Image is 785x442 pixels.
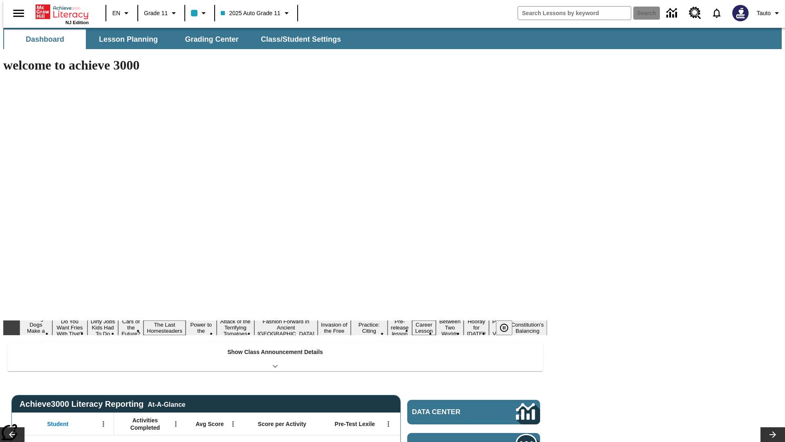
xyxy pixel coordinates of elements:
div: At-A-Glance [148,399,185,408]
button: Slide 7 Attack of the Terrifying Tomatoes [217,317,254,338]
span: 2025 Auto Grade 11 [221,9,280,18]
button: Open Menu [97,418,110,430]
span: Grading Center [185,35,238,44]
button: Open Menu [382,418,395,430]
a: Data Center [407,400,540,424]
button: Slide 9 The Invasion of the Free CD [318,314,351,341]
button: Slide 5 The Last Homesteaders [144,320,186,335]
span: Lesson Planning [99,35,158,44]
span: Dashboard [26,35,64,44]
button: Profile/Settings [754,6,785,20]
button: Pause [496,320,512,335]
span: Score per Activity [258,420,307,428]
button: Slide 16 The Constitution's Balancing Act [508,314,547,341]
button: Class: 2025 Auto Grade 11, Select your class [218,6,294,20]
span: Grade 11 [144,9,168,18]
span: EN [112,9,120,18]
button: Lesson Planning [87,29,169,49]
div: SubNavbar [3,29,348,49]
button: Slide 12 Career Lesson [412,320,436,335]
button: Slide 2 Do You Want Fries With That? [52,317,87,338]
span: Achieve3000 Literacy Reporting [20,399,186,409]
button: Slide 14 Hooray for Constitution Day! [464,317,489,338]
button: Class/Student Settings [254,29,348,49]
button: Slide 11 Pre-release lesson [388,317,412,338]
span: NJ Edition [65,20,89,25]
button: Slide 3 Dirty Jobs Kids Had To Do [87,317,119,338]
button: Grading Center [171,29,253,49]
div: Show Class Announcement Details [7,343,543,371]
span: Data Center [412,408,489,416]
img: Avatar [732,5,749,21]
button: Open side menu [7,1,31,25]
button: Open Menu [170,418,182,430]
button: Slide 8 Fashion Forward in Ancient Rome [254,317,318,338]
input: search field [518,7,631,20]
div: Pause [496,320,520,335]
span: Student [47,420,68,428]
h1: welcome to achieve 3000 [3,58,547,73]
button: Slide 15 Point of View [489,317,508,338]
button: Slide 13 Between Two Worlds [436,317,464,338]
a: Resource Center, Will open in new tab [684,2,706,24]
div: Home [36,3,89,25]
button: Slide 1 Diving Dogs Make a Splash [20,314,52,341]
span: Activities Completed [118,417,172,431]
a: Data Center [662,2,684,25]
div: SubNavbar [3,28,782,49]
button: Language: EN, Select a language [109,6,135,20]
button: Dashboard [4,29,86,49]
button: Slide 6 Solar Power to the People [186,314,217,341]
button: Class color is light blue. Change class color [188,6,212,20]
span: Avg Score [195,420,224,428]
a: Notifications [706,2,727,24]
button: Select a new avatar [727,2,754,24]
button: Open Menu [227,418,239,430]
a: Home [36,4,89,20]
span: Class/Student Settings [261,35,341,44]
p: Show Class Announcement Details [227,348,323,356]
span: Tauto [757,9,771,18]
button: Grade: Grade 11, Select a grade [141,6,182,20]
button: Slide 10 Mixed Practice: Citing Evidence [351,314,388,341]
button: Slide 4 Cars of the Future? [118,317,144,338]
button: Lesson carousel, Next [760,427,785,442]
span: Pre-Test Lexile [335,420,375,428]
